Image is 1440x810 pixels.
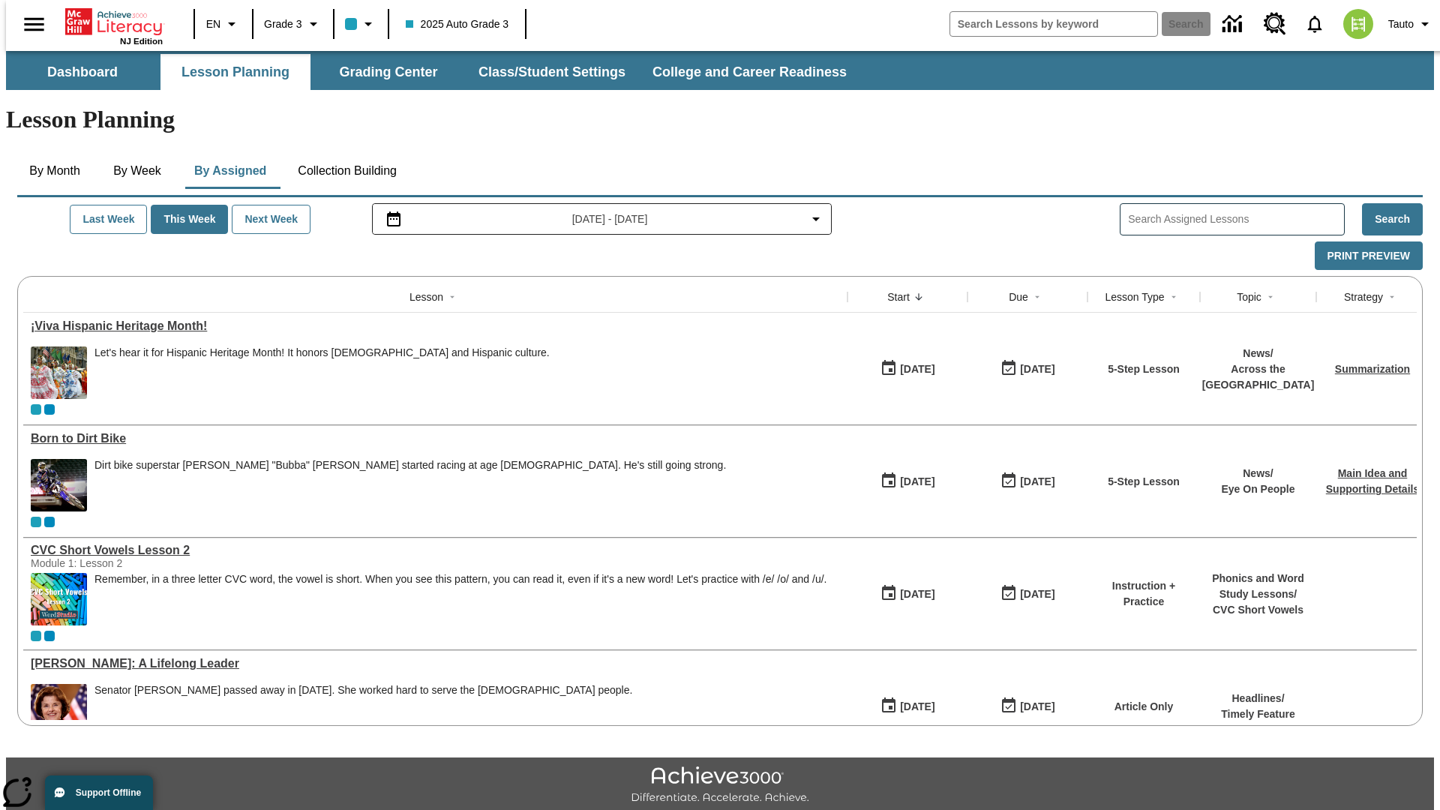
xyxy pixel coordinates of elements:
[1202,346,1315,361] p: News /
[1221,481,1294,497] p: Eye On People
[1009,289,1028,304] div: Due
[100,153,175,189] button: By Week
[31,346,87,399] img: A photograph of Hispanic women participating in a parade celebrating Hispanic culture. The women ...
[1344,289,1383,304] div: Strategy
[31,544,840,557] a: CVC Short Vowels Lesson 2, Lessons
[409,289,443,304] div: Lesson
[94,346,550,359] div: Let's hear it for Hispanic Heritage Month! It honors [DEMOGRAPHIC_DATA] and Hispanic culture.
[1255,4,1295,44] a: Resource Center, Will open in new tab
[44,517,55,527] div: OL 2025 Auto Grade 4
[182,153,278,189] button: By Assigned
[950,12,1157,36] input: search field
[1108,361,1180,377] p: 5-Step Lesson
[160,54,310,90] button: Lesson Planning
[120,37,163,46] span: NJ Edition
[1383,288,1401,306] button: Sort
[640,54,859,90] button: College and Career Readiness
[258,10,328,37] button: Grade: Grade 3, Select a grade
[70,205,147,234] button: Last Week
[206,16,220,32] span: EN
[379,210,826,228] button: Select the date range menu item
[900,585,934,604] div: [DATE]
[199,10,247,37] button: Language: EN, Select a language
[1202,361,1315,393] p: Across the [GEOGRAPHIC_DATA]
[875,355,940,383] button: 09/01/25: First time the lesson was available
[1105,289,1164,304] div: Lesson Type
[31,657,840,670] div: Dianne Feinstein: A Lifelong Leader
[466,54,637,90] button: Class/Student Settings
[900,360,934,379] div: [DATE]
[31,684,87,736] img: Senator Dianne Feinstein of California smiles with the U.S. flag behind her.
[31,432,840,445] a: Born to Dirt Bike, Lessons
[1388,16,1414,32] span: Tauto
[31,432,840,445] div: Born to Dirt Bike
[65,7,163,37] a: Home
[1095,578,1192,610] p: Instruction + Practice
[1261,288,1279,306] button: Sort
[94,346,550,399] div: Let's hear it for Hispanic Heritage Month! It honors Hispanic Americans and Hispanic culture.
[1343,9,1373,39] img: avatar image
[31,459,87,511] img: Motocross racer James Stewart flies through the air on his dirt bike.
[1028,288,1046,306] button: Sort
[1114,699,1174,715] p: Article Only
[339,10,383,37] button: Class color is light blue. Change class color
[1128,208,1344,230] input: Search Assigned Lessons
[995,355,1060,383] button: 09/01/25: Last day the lesson can be accessed
[94,573,826,625] span: Remember, in a three letter CVC word, the vowel is short. When you see this pattern, you can read...
[1295,4,1334,43] a: Notifications
[94,459,726,511] div: Dirt bike superstar James "Bubba" Stewart started racing at age 4. He's still going strong.
[45,775,153,810] button: Support Offline
[1237,289,1261,304] div: Topic
[875,580,940,608] button: 09/01/25: First time the lesson was available
[1213,4,1255,45] a: Data Center
[1020,697,1054,716] div: [DATE]
[31,573,87,625] img: CVC Short Vowels Lesson 2.
[807,210,825,228] svg: Collapse Date Range Filter
[900,472,934,491] div: [DATE]
[31,319,840,333] div: ¡Viva Hispanic Heritage Month!
[6,51,1434,90] div: SubNavbar
[1335,363,1410,375] a: Summarization
[313,54,463,90] button: Grading Center
[1221,706,1295,722] p: Timely Feature
[17,153,92,189] button: By Month
[1334,4,1382,43] button: Select a new avatar
[7,54,157,90] button: Dashboard
[94,684,632,697] div: Senator [PERSON_NAME] passed away in [DATE]. She worked hard to serve the [DEMOGRAPHIC_DATA] people.
[31,517,41,527] div: Current Class
[286,153,409,189] button: Collection Building
[900,697,934,716] div: [DATE]
[1362,203,1423,235] button: Search
[232,205,310,234] button: Next Week
[31,631,41,641] div: Current Class
[1382,10,1440,37] button: Profile/Settings
[1326,467,1419,495] a: Main Idea and Supporting Details
[443,288,461,306] button: Sort
[264,16,302,32] span: Grade 3
[94,459,726,472] div: Dirt bike superstar [PERSON_NAME] "Bubba" [PERSON_NAME] started racing at age [DEMOGRAPHIC_DATA]....
[94,684,632,736] div: Senator Dianne Feinstein passed away in September 2023. She worked hard to serve the American peo...
[875,692,940,721] button: 09/01/25: First time the lesson was available
[1108,474,1180,490] p: 5-Step Lesson
[875,467,940,496] button: 09/01/25: First time the lesson was available
[1020,472,1054,491] div: [DATE]
[6,54,860,90] div: SubNavbar
[1315,241,1423,271] button: Print Preview
[1221,691,1295,706] p: Headlines /
[44,631,55,641] div: OL 2025 Auto Grade 4
[44,404,55,415] span: OL 2025 Auto Grade 4
[31,404,41,415] div: Current Class
[1207,571,1309,602] p: Phonics and Word Study Lessons /
[572,211,648,227] span: [DATE] - [DATE]
[995,467,1060,496] button: 09/01/25: Last day the lesson can be accessed
[995,692,1060,721] button: 09/01/25: Last day the lesson can be accessed
[31,319,840,333] a: ¡Viva Hispanic Heritage Month! , Lessons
